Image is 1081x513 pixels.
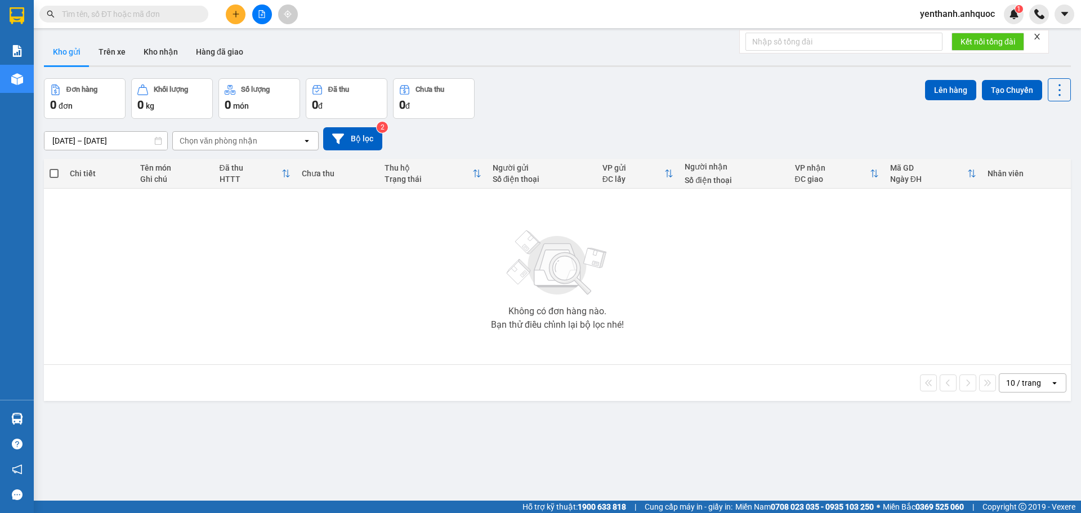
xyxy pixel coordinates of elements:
[1009,9,1019,19] img: icon-new-feature
[877,505,880,509] span: ⚪️
[771,502,874,511] strong: 0708 023 035 - 0935 103 250
[393,78,475,119] button: Chưa thu0đ
[70,169,128,178] div: Chi tiết
[1033,33,1041,41] span: close
[405,101,410,110] span: đ
[1050,378,1059,387] svg: open
[318,101,323,110] span: đ
[44,78,126,119] button: Đơn hàng0đơn
[635,501,636,513] span: |
[379,159,487,189] th: Toggle SortBy
[911,7,1004,21] span: yenthanh.anhquoc
[90,38,135,65] button: Trên xe
[312,98,318,111] span: 0
[135,38,187,65] button: Kho nhận
[925,80,976,100] button: Lên hàng
[225,98,231,111] span: 0
[131,78,213,119] button: Khối lượng0kg
[284,10,292,18] span: aim
[890,175,967,184] div: Ngày ĐH
[735,501,874,513] span: Miền Nam
[323,127,382,150] button: Bộ lọc
[685,162,783,171] div: Người nhận
[220,163,282,172] div: Đã thu
[883,501,964,513] span: Miền Bắc
[214,159,297,189] th: Toggle SortBy
[232,10,240,18] span: plus
[187,38,252,65] button: Hàng đã giao
[597,159,680,189] th: Toggle SortBy
[885,159,982,189] th: Toggle SortBy
[11,45,23,57] img: solution-icon
[982,80,1042,100] button: Tạo Chuyến
[62,8,195,20] input: Tìm tên, số ĐT hoặc mã đơn
[972,501,974,513] span: |
[645,501,732,513] span: Cung cấp máy in - giấy in:
[44,38,90,65] button: Kho gửi
[180,135,257,146] div: Chọn văn phòng nhận
[377,122,388,133] sup: 2
[399,98,405,111] span: 0
[140,163,208,172] div: Tên món
[10,7,24,24] img: logo-vxr
[137,98,144,111] span: 0
[11,413,23,425] img: warehouse-icon
[988,169,1065,178] div: Nhân viên
[508,307,606,316] div: Không có đơn hàng nào.
[1019,503,1026,511] span: copyright
[1060,9,1070,19] span: caret-down
[890,163,967,172] div: Mã GD
[154,86,188,93] div: Khối lượng
[602,163,665,172] div: VP gửi
[745,33,942,51] input: Nhập số tổng đài
[915,502,964,511] strong: 0369 525 060
[66,86,97,93] div: Đơn hàng
[50,98,56,111] span: 0
[218,78,300,119] button: Số lượng0món
[1055,5,1074,24] button: caret-down
[47,10,55,18] span: search
[59,101,73,110] span: đơn
[493,175,591,184] div: Số điện thoại
[11,73,23,85] img: warehouse-icon
[226,5,245,24] button: plus
[1017,5,1021,13] span: 1
[328,86,349,93] div: Đã thu
[578,502,626,511] strong: 1900 633 818
[220,175,282,184] div: HTTT
[44,132,167,150] input: Select a date range.
[258,10,266,18] span: file-add
[278,5,298,24] button: aim
[491,320,624,329] div: Bạn thử điều chỉnh lại bộ lọc nhé!
[416,86,444,93] div: Chưa thu
[302,169,373,178] div: Chưa thu
[952,33,1024,51] button: Kết nối tổng đài
[1006,377,1041,389] div: 10 / trang
[12,464,23,475] span: notification
[302,136,311,145] svg: open
[140,175,208,184] div: Ghi chú
[12,439,23,449] span: question-circle
[146,101,154,110] span: kg
[385,163,472,172] div: Thu hộ
[789,159,885,189] th: Toggle SortBy
[493,163,591,172] div: Người gửi
[1015,5,1023,13] sup: 1
[12,489,23,500] span: message
[306,78,387,119] button: Đã thu0đ
[1034,9,1044,19] img: phone-icon
[501,224,614,302] img: svg+xml;base64,PHN2ZyBjbGFzcz0ibGlzdC1wbHVnX19zdmciIHhtbG5zPSJodHRwOi8vd3d3LnczLm9yZy8yMDAwL3N2Zy...
[795,163,870,172] div: VP nhận
[252,5,272,24] button: file-add
[241,86,270,93] div: Số lượng
[795,175,870,184] div: ĐC giao
[685,176,783,185] div: Số điện thoại
[961,35,1015,48] span: Kết nối tổng đài
[522,501,626,513] span: Hỗ trợ kỹ thuật:
[385,175,472,184] div: Trạng thái
[233,101,249,110] span: món
[602,175,665,184] div: ĐC lấy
